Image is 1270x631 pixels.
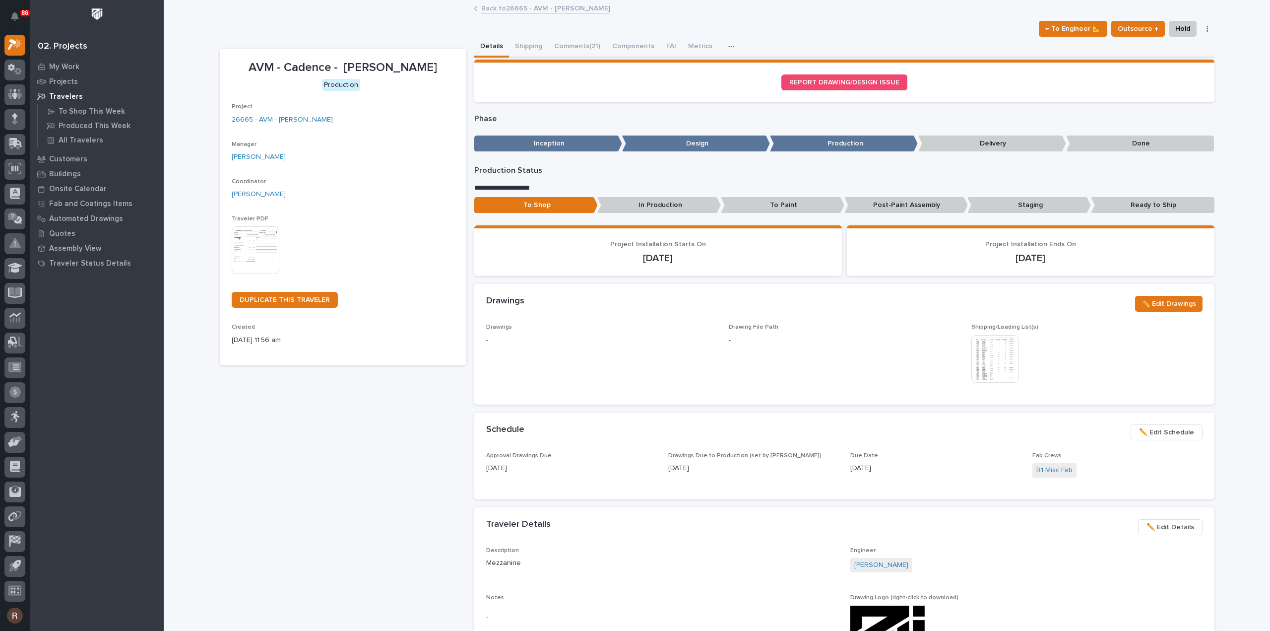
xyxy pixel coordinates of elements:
p: My Work [49,63,79,71]
p: Mezzanine [486,558,838,568]
p: Fab and Coatings Items [49,200,132,209]
p: Assembly View [49,244,101,253]
p: Automated Drawings [49,214,123,223]
span: Created [232,324,255,330]
p: [DATE] [668,463,838,474]
p: - [486,335,717,346]
button: Outsource ↑ [1111,21,1165,37]
span: ✏️ Edit Schedule [1139,426,1194,438]
p: Delivery [918,136,1066,152]
a: Produced This Week [38,119,164,133]
p: [DATE] [486,252,830,264]
a: DUPLICATE THIS TRAVELER [232,292,338,308]
h2: Schedule [486,424,524,435]
button: Details [474,37,509,58]
p: [DATE] [850,463,1020,474]
p: - [729,335,731,346]
p: Phase [474,114,1214,124]
span: Drawing File Path [729,324,778,330]
span: ✏️ Edit Drawings [1142,298,1196,310]
button: Shipping [509,37,548,58]
p: [DATE] [859,252,1203,264]
p: Onsite Calendar [49,185,107,194]
p: Done [1066,136,1214,152]
p: Customers [49,155,87,164]
span: Traveler PDF [232,216,268,222]
span: ✏️ Edit Details [1146,521,1194,533]
span: Coordinator [232,179,266,185]
p: Quotes [49,229,75,238]
button: ✏️ Edit Schedule [1131,424,1203,440]
button: FAI [660,37,682,58]
div: Production [322,79,360,91]
a: To Shop This Week [38,104,164,118]
a: My Work [30,59,164,74]
p: Production [770,136,918,152]
button: Notifications [4,6,25,27]
p: Travelers [49,92,83,101]
p: Projects [49,77,78,86]
a: Fab and Coatings Items [30,196,164,211]
a: Onsite Calendar [30,181,164,196]
p: In Production [597,197,721,213]
a: B1 Misc Fab [1036,465,1073,476]
span: Approval Drawings Due [486,453,552,459]
p: Design [622,136,770,152]
span: Fab Crews [1032,453,1062,459]
a: Travelers [30,89,164,104]
a: Assembly View [30,241,164,256]
h2: Drawings [486,296,524,307]
p: [DATE] [486,463,656,474]
button: Comments (21) [548,37,606,58]
span: REPORT DRAWING/DESIGN ISSUE [789,79,899,86]
a: [PERSON_NAME] [232,152,286,162]
p: Staging [967,197,1091,213]
button: Components [606,37,660,58]
p: Produced This Week [59,122,130,131]
a: Buildings [30,166,164,181]
p: [DATE] 11:56 am [232,335,454,346]
span: Drawings Due to Production (set by [PERSON_NAME]) [668,453,822,459]
span: Notes [486,595,504,601]
span: Hold [1175,23,1190,35]
p: Buildings [49,170,81,179]
button: ✏️ Edit Drawings [1135,296,1203,312]
a: Customers [30,151,164,166]
button: users-avatar [4,605,25,626]
p: To Shop This Week [59,107,125,116]
button: ✏️ Edit Details [1138,519,1203,535]
span: Due Date [850,453,878,459]
button: Metrics [682,37,718,58]
a: Back to26665 - AVM - [PERSON_NAME] [481,2,610,13]
p: To Shop [474,197,598,213]
h2: Traveler Details [486,519,551,530]
p: Inception [474,136,622,152]
p: To Paint [721,197,844,213]
p: AVM - Cadence - [PERSON_NAME] [232,61,454,75]
img: Workspace Logo [88,5,106,23]
span: Engineer [850,548,876,554]
span: ← To Engineer 📐 [1045,23,1101,35]
a: Automated Drawings [30,211,164,226]
p: 86 [22,9,28,16]
p: All Travelers [59,136,103,145]
span: Shipping/Loading List(s) [971,324,1038,330]
a: All Travelers [38,133,164,147]
span: Outsource ↑ [1118,23,1158,35]
div: Notifications86 [12,12,25,28]
span: Project Installation Ends On [985,241,1076,248]
p: Traveler Status Details [49,259,131,268]
a: 26665 - AVM - [PERSON_NAME] [232,115,333,125]
p: Post-Paint Assembly [844,197,968,213]
a: [PERSON_NAME] [232,189,286,200]
span: Drawings [486,324,512,330]
a: [PERSON_NAME] [854,560,908,570]
span: Project Installation Starts On [610,241,706,248]
button: ← To Engineer 📐 [1039,21,1107,37]
a: Traveler Status Details [30,256,164,271]
span: DUPLICATE THIS TRAVELER [240,296,330,303]
span: Project [232,104,253,110]
button: Hold [1169,21,1197,37]
p: - [486,613,838,623]
span: Drawing Logo (right-click to download) [850,595,958,601]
